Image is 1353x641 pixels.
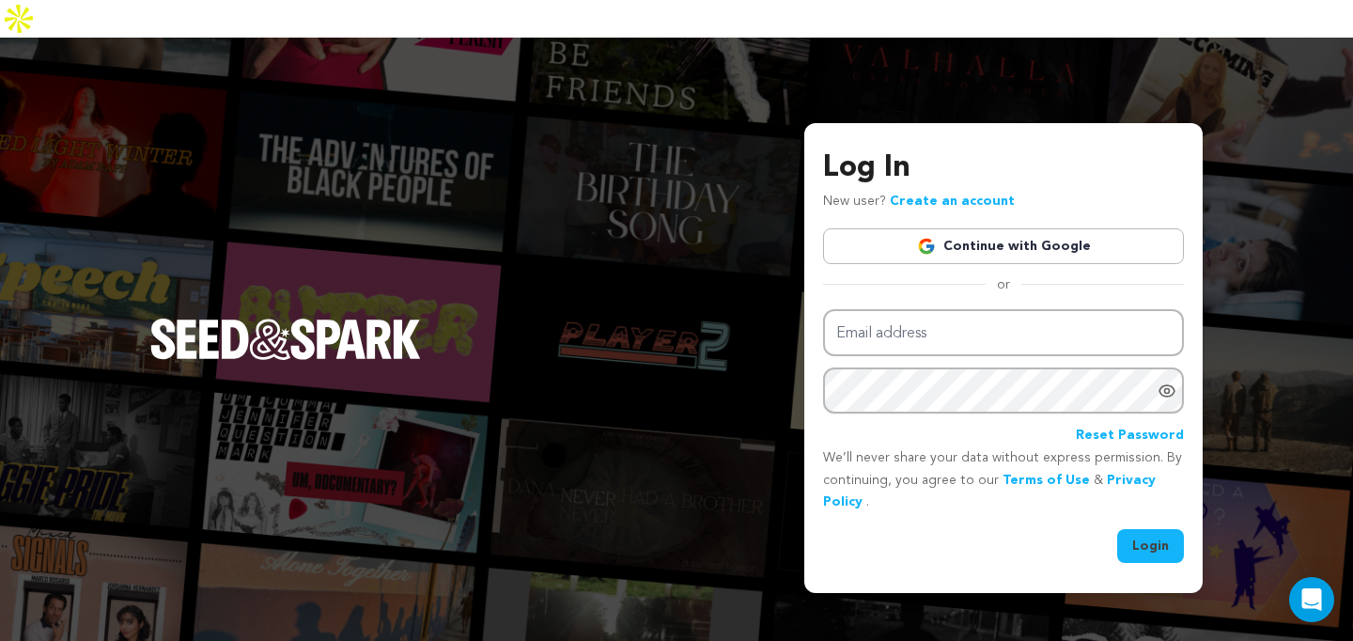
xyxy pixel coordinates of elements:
[1117,529,1184,563] button: Login
[150,319,421,398] a: Seed&Spark Homepage
[1076,425,1184,447] a: Reset Password
[917,237,936,256] img: Google logo
[823,447,1184,514] p: We’ll never share your data without express permission. By continuing, you agree to our & .
[1289,577,1334,622] div: Open Intercom Messenger
[986,275,1021,294] span: or
[890,195,1015,208] a: Create an account
[823,146,1184,191] h3: Log In
[823,191,1015,213] p: New user?
[823,309,1184,357] input: Email address
[1003,474,1090,487] a: Terms of Use
[823,228,1184,264] a: Continue with Google
[150,319,421,360] img: Seed&Spark Logo
[1158,382,1176,400] a: Show password as plain text. Warning: this will display your password on the screen.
